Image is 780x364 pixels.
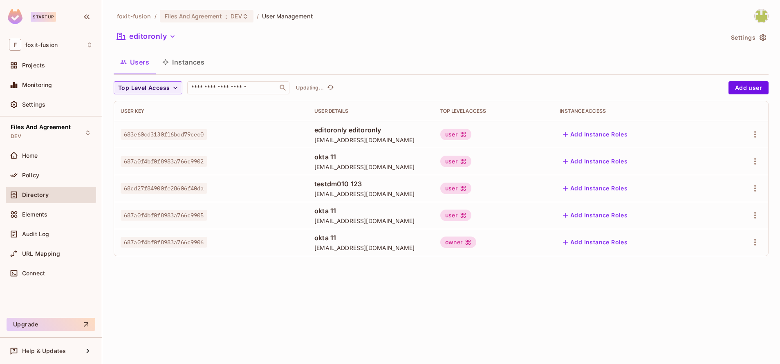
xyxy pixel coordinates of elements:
[314,136,427,144] span: [EMAIL_ADDRESS][DOMAIN_NAME]
[165,12,222,20] span: Files And Agreement
[314,108,427,114] div: User Details
[440,210,471,221] div: user
[22,82,52,88] span: Monitoring
[440,237,476,248] div: owner
[22,348,66,354] span: Help & Updates
[314,179,427,188] span: testdm010 123
[8,9,22,24] img: SReyMgAAAABJRU5ErkJggg==
[155,12,157,20] li: /
[325,83,335,93] button: refresh
[262,12,313,20] span: User Management
[22,211,47,218] span: Elements
[11,133,21,140] span: DEV
[31,12,56,22] div: Startup
[560,209,631,222] button: Add Instance Roles
[440,183,471,194] div: user
[324,83,335,93] span: Click to refresh data
[22,231,49,237] span: Audit Log
[9,39,21,51] span: F
[560,182,631,195] button: Add Instance Roles
[121,108,301,114] div: User Key
[117,12,151,20] span: the active workspace
[7,318,95,331] button: Upgrade
[22,152,38,159] span: Home
[314,244,427,252] span: [EMAIL_ADDRESS][DOMAIN_NAME]
[257,12,259,20] li: /
[118,83,170,93] span: Top Level Access
[560,108,711,114] div: Instance Access
[11,124,71,130] span: Files And Agreement
[440,108,547,114] div: Top Level Access
[728,31,769,44] button: Settings
[314,233,427,242] span: okta 11
[314,190,427,198] span: [EMAIL_ADDRESS][DOMAIN_NAME]
[22,270,45,277] span: Connect
[314,217,427,225] span: [EMAIL_ADDRESS][DOMAIN_NAME]
[121,156,207,167] span: 687a0f4bf0f8983a766c9902
[296,85,324,91] p: Updating...
[22,62,45,69] span: Projects
[755,9,768,23] img: girija_dwivedi@foxitsoftware.com
[231,12,242,20] span: DEV
[560,236,631,249] button: Add Instance Roles
[314,152,427,161] span: okta 11
[114,30,179,43] button: editoronly
[121,237,207,248] span: 687a0f4bf0f8983a766c9906
[22,172,39,179] span: Policy
[121,183,207,194] span: 68cd27f84900fe28606f40da
[440,156,471,167] div: user
[22,192,49,198] span: Directory
[560,128,631,141] button: Add Instance Roles
[560,155,631,168] button: Add Instance Roles
[22,101,45,108] span: Settings
[314,163,427,171] span: [EMAIL_ADDRESS][DOMAIN_NAME]
[114,81,182,94] button: Top Level Access
[728,81,769,94] button: Add user
[121,129,207,140] span: 683e60cd3130f16bcd79cec0
[121,210,207,221] span: 687a0f4bf0f8983a766c9905
[314,125,427,134] span: editoronly editoronly
[327,84,334,92] span: refresh
[25,42,58,48] span: Workspace: foxit-fusion
[22,250,60,257] span: URL Mapping
[156,52,211,72] button: Instances
[114,52,156,72] button: Users
[225,13,228,20] span: :
[314,206,427,215] span: okta 11
[440,129,471,140] div: user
